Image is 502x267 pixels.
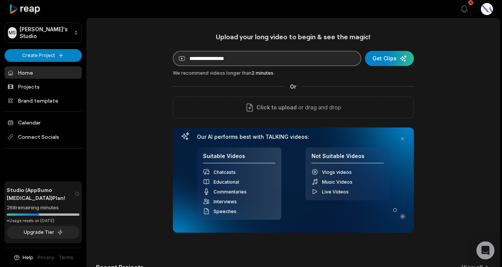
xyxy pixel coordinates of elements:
[311,153,384,164] h4: Not Suitable Videos
[5,66,82,79] a: Home
[256,103,297,112] span: Click to upload
[284,83,302,91] span: Or
[173,32,414,41] h1: Upload your long video to begin & see the magic!
[214,189,247,195] span: Commentaries
[297,103,341,112] p: or drag and drop
[59,254,73,261] a: Terms
[214,169,236,175] span: Chatcasts
[7,226,79,239] button: Upgrade Tier
[5,49,82,62] button: Create Project
[7,204,79,212] div: 268 remaining minutes
[214,209,237,214] span: Speeches
[20,26,71,40] p: [PERSON_NAME]'s Studio
[5,130,82,144] span: Connect Socials
[252,70,273,76] span: 2 minutes
[322,179,352,185] span: Music Videos
[7,186,75,202] span: Studio (AppSumo [MEDICAL_DATA]) Plan!
[7,218,79,224] div: *Usage resets on [DATE]
[214,179,239,185] span: Educational
[173,70,414,77] div: We recommend videos longer than .
[5,80,82,93] a: Projects
[322,169,352,175] span: Vlogs videos
[365,51,414,66] button: Get Clips
[13,254,33,261] button: Help
[197,133,390,140] h3: Our AI performs best with TALKING videos:
[5,94,82,107] a: Brand template
[38,254,54,261] a: Privacy
[203,153,275,164] h4: Suitable Videos
[476,241,494,259] div: Open Intercom Messenger
[23,254,33,261] span: Help
[5,116,82,129] a: Calendar
[8,27,17,38] div: MS
[214,199,237,204] span: Interviews
[322,189,349,195] span: Live Videos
